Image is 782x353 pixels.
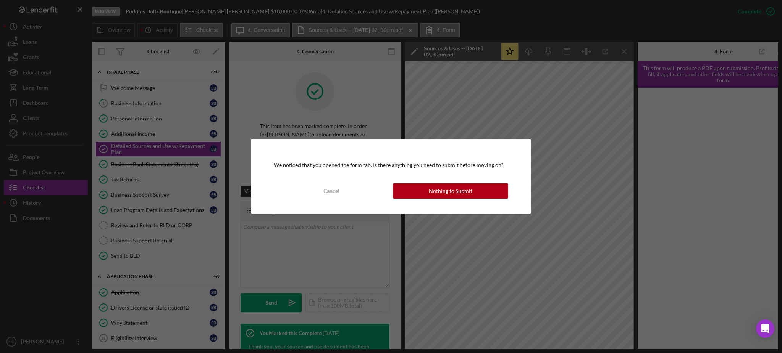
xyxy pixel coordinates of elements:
[274,183,389,199] button: Cancel
[429,183,472,199] div: Nothing to Submit
[756,319,774,338] div: Open Intercom Messenger
[393,183,508,199] button: Nothing to Submit
[274,162,508,168] div: We noticed that you opened the form tab. Is there anything you need to submit before moving on?
[323,183,339,199] div: Cancel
